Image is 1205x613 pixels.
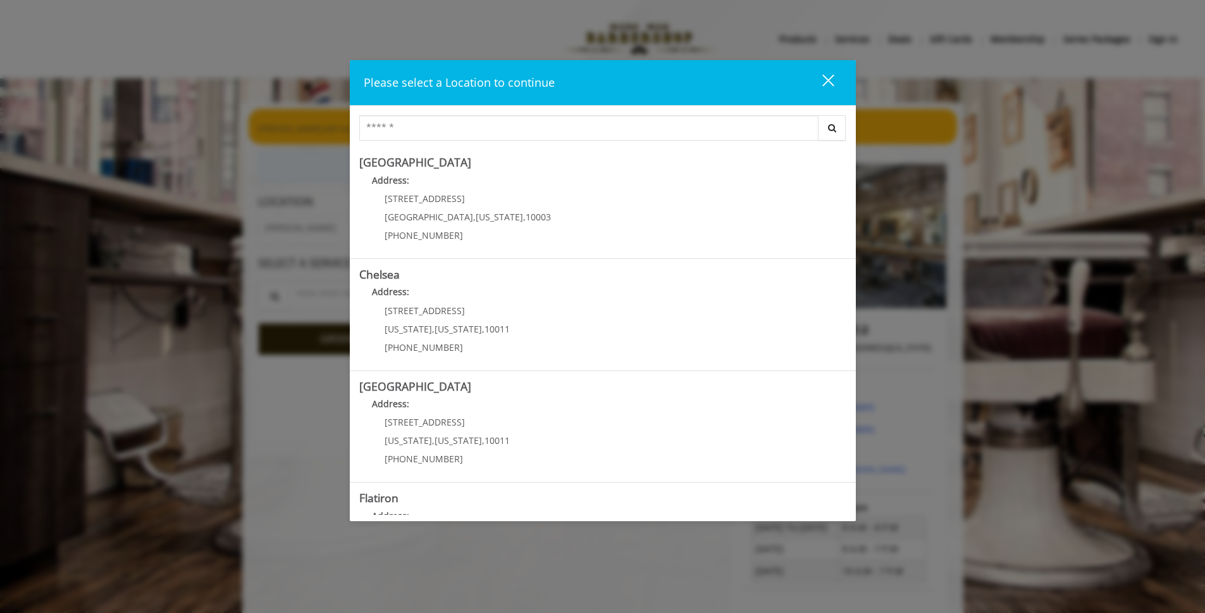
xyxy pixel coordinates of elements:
[526,211,551,223] span: 10003
[476,211,523,223] span: [US_STATE]
[435,323,482,335] span: [US_STATE]
[385,211,473,223] span: [GEOGRAPHIC_DATA]
[372,398,409,410] b: Address:
[359,490,399,505] b: Flatiron
[385,323,432,335] span: [US_STATE]
[482,323,485,335] span: ,
[372,286,409,298] b: Address:
[359,267,400,282] b: Chelsea
[808,73,833,92] div: close dialog
[432,323,435,335] span: ,
[385,193,465,205] span: [STREET_ADDRESS]
[359,155,471,170] b: [GEOGRAPHIC_DATA]
[799,70,842,96] button: close dialog
[385,416,465,428] span: [STREET_ADDRESS]
[485,434,510,446] span: 10011
[432,434,435,446] span: ,
[364,75,555,90] span: Please select a Location to continue
[385,229,463,241] span: [PHONE_NUMBER]
[359,379,471,394] b: [GEOGRAPHIC_DATA]
[385,305,465,317] span: [STREET_ADDRESS]
[523,211,526,223] span: ,
[435,434,482,446] span: [US_STATE]
[825,123,839,132] i: Search button
[482,434,485,446] span: ,
[372,510,409,522] b: Address:
[385,341,463,353] span: [PHONE_NUMBER]
[359,115,846,147] div: Center Select
[359,115,819,141] input: Search Center
[372,174,409,186] b: Address:
[473,211,476,223] span: ,
[385,453,463,465] span: [PHONE_NUMBER]
[385,434,432,446] span: [US_STATE]
[485,323,510,335] span: 10011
